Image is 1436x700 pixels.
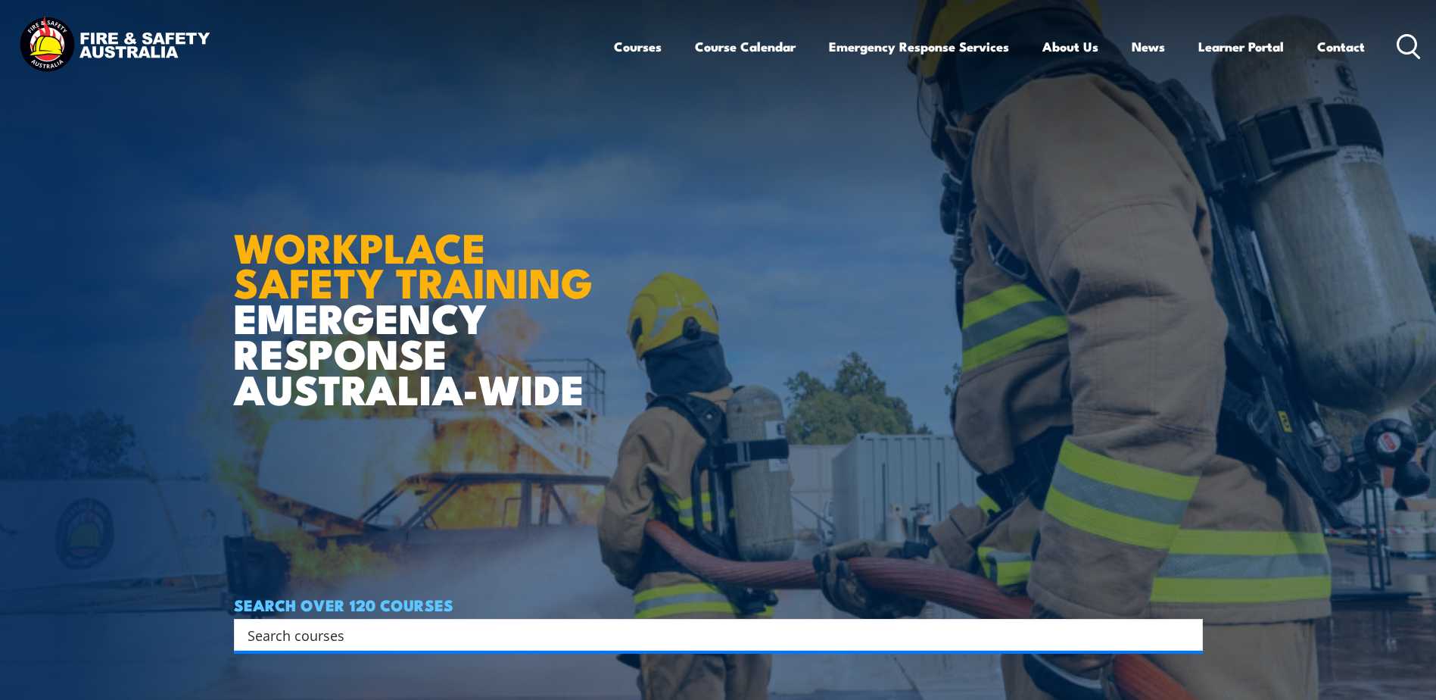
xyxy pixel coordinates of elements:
a: Contact [1317,27,1365,67]
strong: WORKPLACE SAFETY TRAINING [234,214,593,313]
h1: EMERGENCY RESPONSE AUSTRALIA-WIDE [234,191,604,406]
input: Search input [248,623,1170,646]
button: Search magnifier button [1176,624,1198,645]
a: News [1132,27,1165,67]
a: Courses [614,27,662,67]
form: Search form [251,624,1173,645]
a: Emergency Response Services [829,27,1009,67]
a: Learner Portal [1198,27,1284,67]
a: Course Calendar [695,27,796,67]
a: About Us [1042,27,1098,67]
h4: SEARCH OVER 120 COURSES [234,596,1203,613]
